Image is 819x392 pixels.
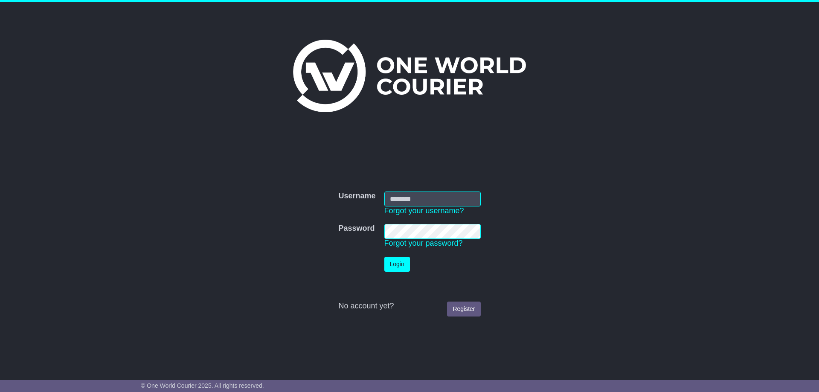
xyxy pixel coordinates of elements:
a: Forgot your password? [384,239,463,247]
keeper-lock: Open Keeper Popup [464,194,474,204]
label: Password [338,224,375,233]
div: No account yet? [338,302,480,311]
a: Forgot your username? [384,206,464,215]
label: Username [338,192,375,201]
a: Register [447,302,480,317]
span: © One World Courier 2025. All rights reserved. [141,382,264,389]
button: Login [384,257,410,272]
img: One World [293,40,526,112]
